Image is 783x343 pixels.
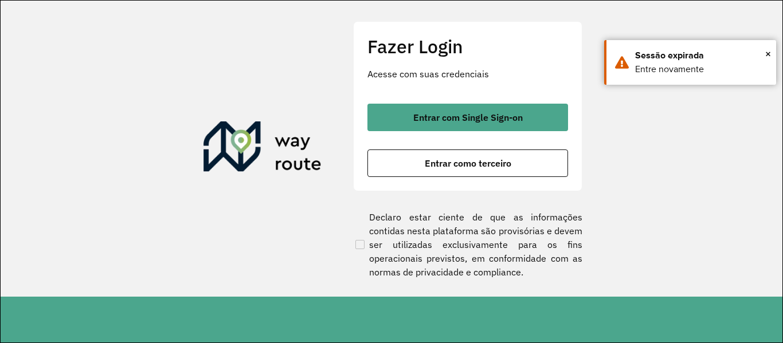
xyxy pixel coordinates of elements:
button: botão [367,104,568,131]
img: Roteirizador AmbevTech [203,121,322,176]
font: Entre novamente [635,64,704,74]
font: Declaro estar ciente de que as informações contidas nesta plataforma são provisórias e devem ser ... [369,211,582,278]
button: botão [367,149,568,177]
div: Sessão expirada [635,49,768,62]
button: Fechar [765,45,771,62]
font: Sessão expirada [635,50,704,60]
font: Acesse com suas credenciais [367,68,489,80]
font: Entrar como terceiro [425,157,511,169]
font: × [765,48,771,60]
font: Entrar com Single Sign-on [413,112,523,123]
font: Fazer Login [367,34,463,58]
